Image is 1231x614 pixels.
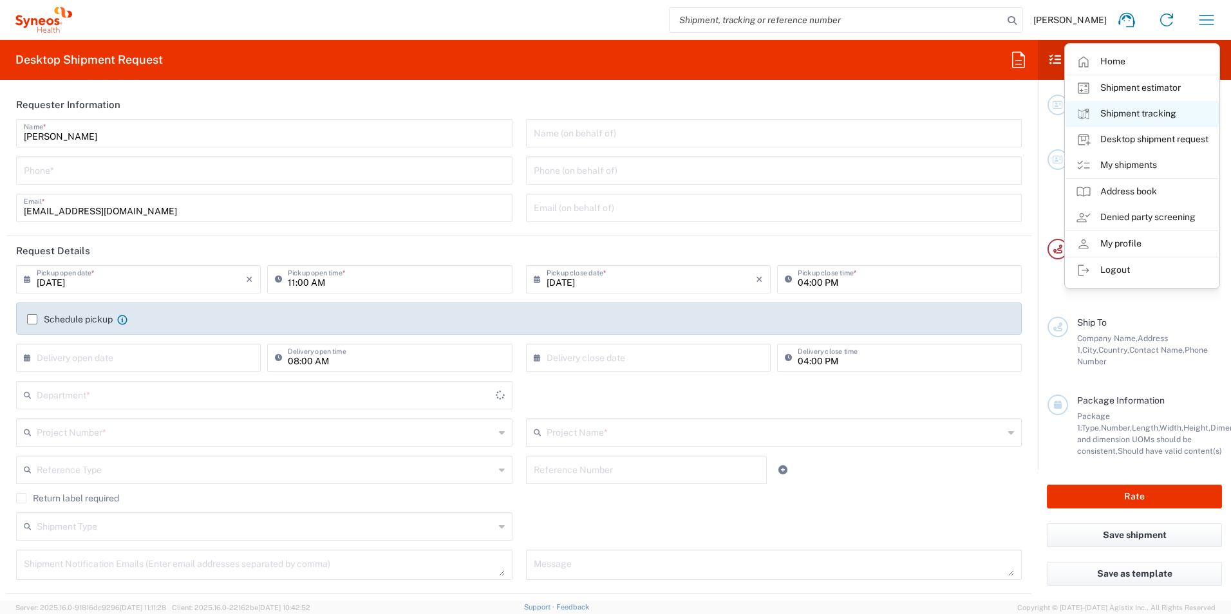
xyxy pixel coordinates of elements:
span: Should have valid content(s) [1118,446,1222,456]
a: Denied party screening [1066,205,1219,230]
button: Save as template [1047,562,1222,586]
span: [DATE] 10:42:52 [258,604,310,611]
span: Package Information [1077,395,1165,405]
span: City, [1082,345,1098,355]
span: Package 1: [1077,411,1110,433]
span: Company Name, [1077,333,1138,343]
a: Address book [1066,179,1219,205]
span: [PERSON_NAME] [1033,14,1107,26]
label: Schedule pickup [27,314,113,324]
span: Country, [1098,345,1129,355]
h2: Request Details [16,245,90,257]
button: Save shipment [1047,523,1222,547]
a: My profile [1066,231,1219,257]
a: Desktop shipment request [1066,127,1219,153]
span: Width, [1160,423,1183,433]
span: Contact Name, [1129,345,1185,355]
input: Shipment, tracking or reference number [670,8,1003,32]
a: Logout [1066,257,1219,283]
span: Type, [1082,423,1101,433]
label: Return label required [16,493,119,503]
h2: Shipment Checklist [1049,52,1176,68]
span: Ship To [1077,317,1107,328]
a: My shipments [1066,153,1219,178]
button: Rate [1047,485,1222,508]
span: Client: 2025.16.0-22162be [172,604,310,611]
h2: Desktop Shipment Request [15,52,163,68]
span: [DATE] 11:11:28 [120,604,166,611]
a: Shipment tracking [1066,101,1219,127]
h2: Requester Information [16,98,120,111]
span: Number, [1101,423,1132,433]
a: Feedback [556,603,589,611]
span: Server: 2025.16.0-91816dc9296 [15,604,166,611]
span: Length, [1132,423,1160,433]
span: Height, [1183,423,1210,433]
a: Shipment estimator [1066,75,1219,101]
i: × [756,269,763,290]
a: Support [524,603,556,611]
i: × [246,269,253,290]
span: Copyright © [DATE]-[DATE] Agistix Inc., All Rights Reserved [1017,602,1216,613]
a: Home [1066,49,1219,75]
a: Add Reference [774,461,792,479]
